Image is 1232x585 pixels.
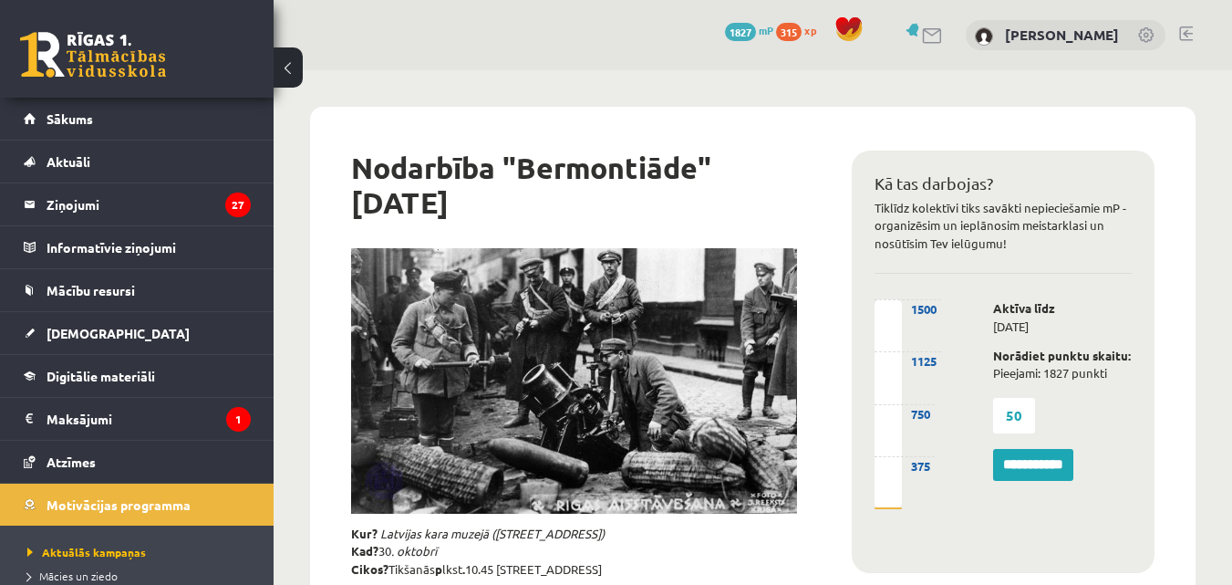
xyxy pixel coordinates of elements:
[24,98,251,140] a: Sākums
[804,23,816,37] span: xp
[47,110,93,127] span: Sākums
[776,23,825,37] a: 315 xp
[351,561,388,577] strong: Cikos?
[20,32,166,78] a: Rīgas 1. Tālmācības vidusskola
[725,23,773,37] a: 1827 mP
[47,183,251,225] legend: Ziņojumi
[875,351,941,371] div: 1125
[24,269,251,311] a: Mācību resursi
[225,193,251,217] i: 27
[47,496,191,513] span: Motivācijas programma
[24,141,251,183] a: Aktuāli
[725,23,756,41] span: 1827
[226,407,251,432] i: 1
[47,454,96,470] span: Atzīmes
[24,183,251,225] a: Ziņojumi27
[27,569,118,583] span: Mācies un ziedo
[24,355,251,397] a: Digitālie materiāli
[993,348,1131,363] strong: Norādiet punktu skaitu:
[24,312,251,354] a: [DEMOGRAPHIC_DATA]
[391,543,437,559] em: . oktobrī
[351,525,797,579] p: 30 Tikšanās lkst 10.45 [STREET_ADDRESS]
[993,398,1035,434] label: 50
[47,153,90,170] span: Aktuāli
[875,456,935,475] div: 375
[993,347,1132,383] p: Pieejami: 1827 punkti
[351,526,378,541] strong: Kur?
[1005,26,1119,44] a: [PERSON_NAME]
[24,484,251,526] a: Motivācijas programma
[993,300,1055,316] strong: Aktīva līdz
[351,151,797,221] h1: Nodarbība "Bermontiāde" [DATE]
[351,543,378,559] strong: Kad?
[47,368,155,384] span: Digitālie materiāli
[776,23,802,41] span: 315
[27,545,146,559] span: Aktuālās kampaņas
[975,27,993,46] img: Roberta Visocka
[27,544,255,560] a: Aktuālās kampaņas
[462,561,465,577] strong: .
[24,398,251,440] a: Maksājumi1
[435,561,442,577] strong: p
[875,199,1132,253] p: Tiklīdz kolektīvi tiks savākti nepieciešamie mP - organizēsim un ieplānosim meistarklasi un nosūt...
[27,568,255,584] a: Mācies un ziedo
[47,226,251,268] legend: Informatīvie ziņojumi
[47,282,135,298] span: Mācību resursi
[351,248,797,514] img: 800px-Bermontiade_Riga-w800.jpg
[875,173,1132,193] h2: Kā tas darbojas?
[875,404,935,423] div: 750
[47,325,190,341] span: [DEMOGRAPHIC_DATA]
[24,226,251,268] a: Informatīvie ziņojumi
[380,526,605,541] em: Latvijas kara muzejā ([STREET_ADDRESS])
[24,441,251,483] a: Atzīmes
[47,398,251,440] legend: Maksājumi
[759,23,773,37] span: mP
[875,299,941,319] div: 1500
[993,299,1132,336] p: [DATE]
